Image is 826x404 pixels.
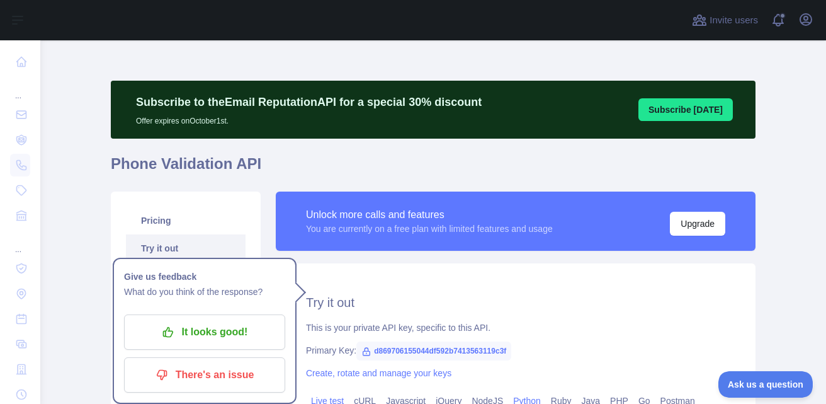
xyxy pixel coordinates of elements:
[126,234,246,262] a: Try it out
[124,269,285,284] h1: Give us feedback
[638,98,733,121] button: Subscribe [DATE]
[710,13,758,28] span: Invite users
[306,368,451,378] a: Create, rotate and manage your keys
[670,212,725,236] button: Upgrade
[10,76,30,101] div: ...
[306,294,725,311] h2: Try it out
[111,154,755,184] h1: Phone Validation API
[136,93,482,111] p: Subscribe to the Email Reputation API for a special 30 % discount
[10,229,30,255] div: ...
[689,10,761,30] button: Invite users
[718,371,813,398] iframe: Toggle Customer Support
[136,111,482,126] p: Offer expires on October 1st.
[306,344,725,357] div: Primary Key:
[306,321,725,334] div: This is your private API key, specific to this API.
[306,222,553,235] div: You are currently on a free plan with limited features and usage
[306,207,553,222] div: Unlock more calls and features
[124,284,285,299] p: What do you think of the response?
[126,207,246,234] a: Pricing
[356,342,511,361] span: d869706155044df592b7413563119c3f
